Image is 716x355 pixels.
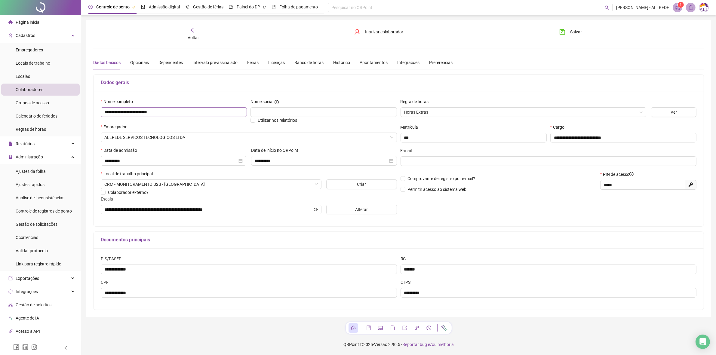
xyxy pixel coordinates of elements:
[16,195,64,200] span: Análise de inconsistências
[279,5,318,9] span: Folha de pagamento
[16,87,43,92] span: Colaboradores
[378,326,383,330] span: laptop
[16,47,43,52] span: Empregadores
[401,98,433,105] label: Regra de horas
[603,171,634,178] span: PIN de acesso
[408,176,475,181] span: Comprovante de registro por e-mail?
[13,344,19,350] span: facebook
[16,276,39,281] span: Exportações
[149,5,180,9] span: Admissão digital
[16,114,57,118] span: Calendário de feriados
[616,4,669,11] span: [PERSON_NAME] - ALLREDE
[16,222,57,227] span: Gestão de solicitações
[96,5,130,9] span: Controle de ponto
[401,256,410,262] label: RG
[101,147,141,154] label: Data de admissão
[550,124,568,130] label: Cargo
[188,35,199,40] span: Voltar
[680,3,682,7] span: 1
[8,20,13,24] span: home
[404,108,643,117] span: Horas Extras
[247,59,259,66] div: Férias
[250,98,273,105] span: Nome social
[605,5,609,10] span: search
[190,27,196,33] span: arrow-left
[402,326,407,330] span: export
[16,329,40,334] span: Acesso à API
[397,59,419,66] div: Integrações
[132,5,136,9] span: pushpin
[374,342,387,347] span: Versão
[651,107,696,117] button: Ver
[559,29,565,35] span: save
[64,346,68,350] span: left
[101,124,131,130] label: Empregador
[258,118,297,123] span: Utilizar nos relatórios
[16,289,38,294] span: Integrações
[688,5,693,10] span: bell
[31,344,37,350] span: instagram
[696,335,710,349] div: Open Intercom Messenger
[101,196,117,202] label: Escala
[426,326,431,330] span: history
[401,279,415,286] label: CTPS
[101,256,125,262] label: PIS/PASEP
[402,342,454,347] span: Reportar bug e/ou melhoria
[8,276,13,280] span: export
[272,5,276,9] span: book
[88,5,93,9] span: clock-circle
[229,5,233,9] span: dashboard
[263,5,266,9] span: pushpin
[354,29,360,35] span: user-delete
[237,5,260,9] span: Painel do DP
[8,329,13,333] span: api
[414,326,419,330] span: api
[555,27,586,37] button: Salvar
[104,180,318,189] span: CRM - MONITORAMENTO B2B - SANTA MARIA - DF
[108,190,149,195] span: Colaborador externo?
[408,187,467,192] span: Permitir acesso ao sistema web
[141,5,145,9] span: file-done
[193,5,223,9] span: Gestão de férias
[401,147,416,154] label: E-mail
[16,169,46,174] span: Ajustes da folha
[629,172,634,176] span: info-circle
[16,182,45,187] span: Ajustes rápidos
[16,74,30,79] span: Escalas
[8,33,13,38] span: user-add
[16,20,40,25] span: Página inicial
[678,2,684,8] sup: 1
[333,59,350,66] div: Histórico
[104,133,393,142] span: ALLREDE SERVICOS TECNOLOGICOS LTDA
[8,303,13,307] span: apartment
[101,279,112,286] label: CPF
[675,5,680,10] span: notification
[93,59,121,66] div: Dados básicos
[401,124,422,130] label: Matrícula
[570,29,582,35] span: Salvar
[130,59,149,66] div: Opcionais
[429,59,453,66] div: Preferências
[326,205,397,214] button: Alterar
[351,326,356,330] span: home
[81,334,716,355] footer: QRPoint © 2025 - 2.90.5 -
[365,29,403,35] span: Inativar colaborador
[101,79,696,86] h5: Dados gerais
[294,59,324,66] div: Banco de horas
[251,147,302,154] label: Data de início no QRPoint
[16,141,35,146] span: Relatórios
[192,59,238,66] div: Intervalo pré-assinalado
[16,33,35,38] span: Cadastros
[366,326,371,330] span: book
[16,61,50,66] span: Locais de trabalho
[360,59,388,66] div: Apontamentos
[671,109,677,115] span: Ver
[16,100,49,105] span: Grupos de acesso
[350,27,408,37] button: Inativar colaborador
[8,155,13,159] span: lock
[22,344,28,350] span: linkedin
[101,236,696,243] h5: Documentos principais
[16,127,46,132] span: Regras de horas
[8,289,13,294] span: sync
[101,98,137,105] label: Nome completo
